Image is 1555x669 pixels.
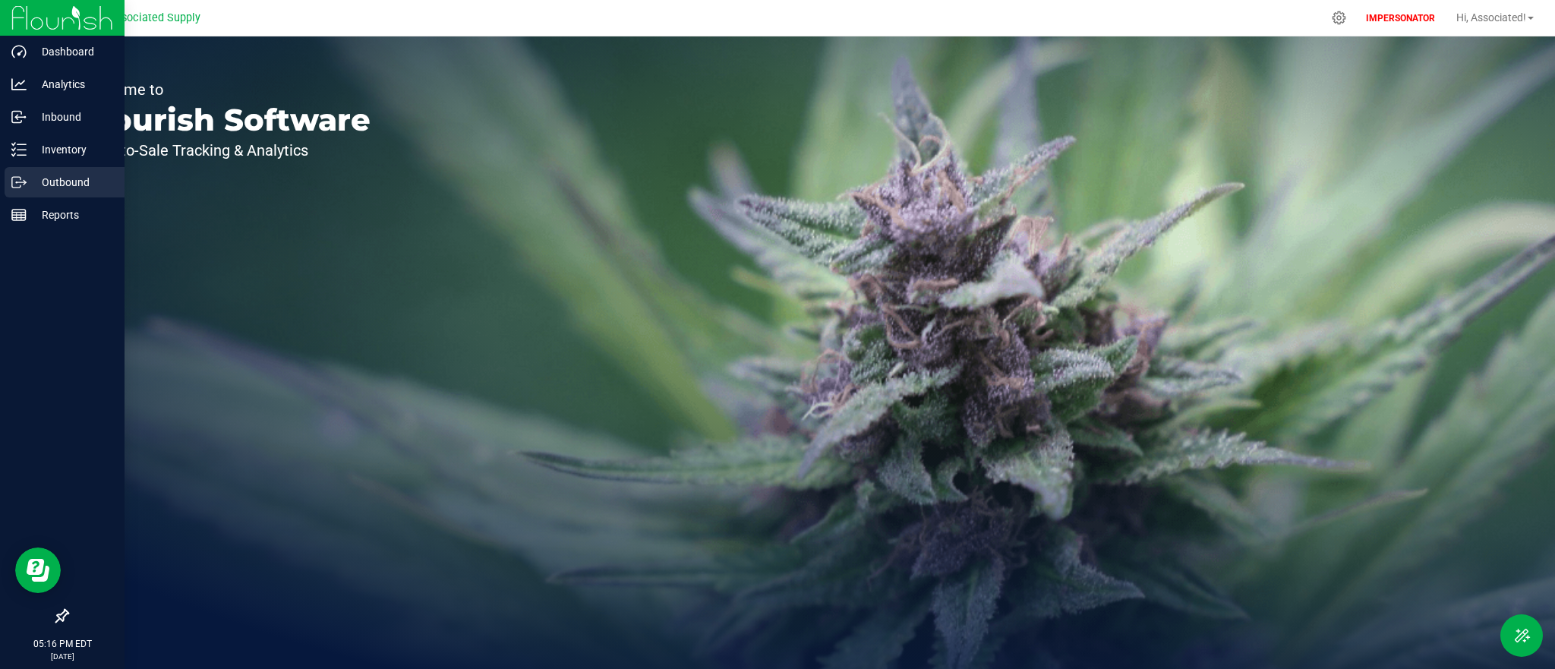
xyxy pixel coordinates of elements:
[15,548,61,593] iframe: Resource center
[11,142,27,157] inline-svg: Inventory
[1456,11,1526,24] span: Hi, Associated!
[7,637,118,651] p: 05:16 PM EDT
[7,651,118,662] p: [DATE]
[82,82,371,97] p: Welcome to
[82,143,371,158] p: Seed-to-Sale Tracking & Analytics
[11,109,27,125] inline-svg: Inbound
[1500,614,1543,657] button: Toggle Menu
[109,11,200,24] span: Associated Supply
[27,108,118,126] p: Inbound
[82,105,371,135] p: Flourish Software
[11,44,27,59] inline-svg: Dashboard
[27,140,118,159] p: Inventory
[11,77,27,92] inline-svg: Analytics
[11,175,27,190] inline-svg: Outbound
[27,206,118,224] p: Reports
[27,75,118,93] p: Analytics
[1360,11,1441,25] p: IMPERSONATOR
[11,207,27,222] inline-svg: Reports
[27,43,118,61] p: Dashboard
[1329,11,1348,25] div: Manage settings
[27,173,118,191] p: Outbound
